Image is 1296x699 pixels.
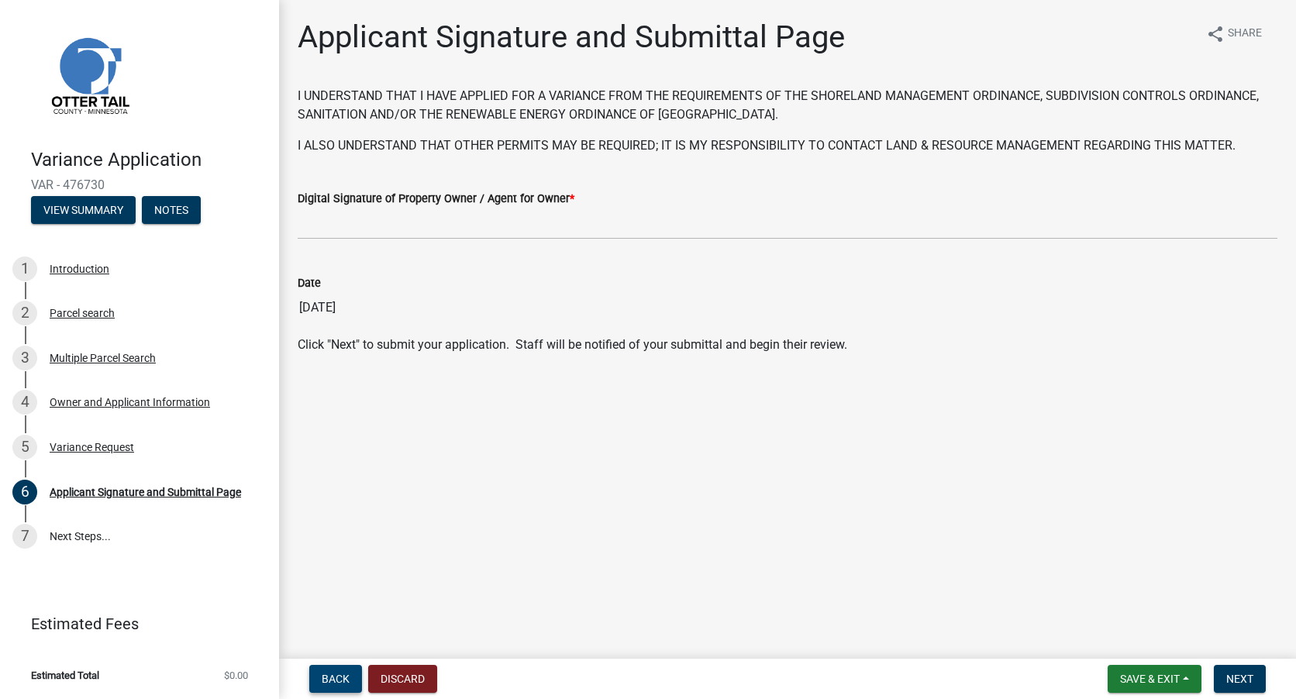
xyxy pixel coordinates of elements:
[1120,673,1180,685] span: Save & Exit
[322,673,350,685] span: Back
[31,205,136,217] wm-modal-confirm: Summary
[50,308,115,319] div: Parcel search
[298,278,321,289] label: Date
[31,670,99,680] span: Estimated Total
[50,442,134,453] div: Variance Request
[224,670,248,680] span: $0.00
[142,205,201,217] wm-modal-confirm: Notes
[50,353,156,363] div: Multiple Parcel Search
[50,397,210,408] div: Owner and Applicant Information
[1206,25,1225,43] i: share
[142,196,201,224] button: Notes
[1194,19,1274,49] button: shareShare
[12,435,37,460] div: 5
[1228,25,1262,43] span: Share
[1226,673,1253,685] span: Next
[12,390,37,415] div: 4
[50,263,109,274] div: Introduction
[31,177,248,192] span: VAR - 476730
[50,487,241,498] div: Applicant Signature and Submittal Page
[31,149,267,171] h4: Variance Application
[368,665,437,693] button: Discard
[12,346,37,370] div: 3
[298,194,574,205] label: Digital Signature of Property Owner / Agent for Owner
[1108,665,1201,693] button: Save & Exit
[309,665,362,693] button: Back
[298,136,1277,155] p: I ALSO UNDERSTAND THAT OTHER PERMITS MAY BE REQUIRED; IT IS MY RESPONSIBILITY TO CONTACT LAND & R...
[298,336,1277,354] p: Click "Next" to submit your application. Staff will be notified of your submittal and begin their...
[298,87,1277,124] p: I UNDERSTAND THAT I HAVE APPLIED FOR A VARIANCE FROM THE REQUIREMENTS OF THE SHORELAND MANAGEMENT...
[31,16,147,133] img: Otter Tail County, Minnesota
[12,257,37,281] div: 1
[12,480,37,504] div: 6
[31,196,136,224] button: View Summary
[12,608,254,639] a: Estimated Fees
[12,301,37,325] div: 2
[298,19,845,56] h1: Applicant Signature and Submittal Page
[12,524,37,549] div: 7
[1214,665,1266,693] button: Next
